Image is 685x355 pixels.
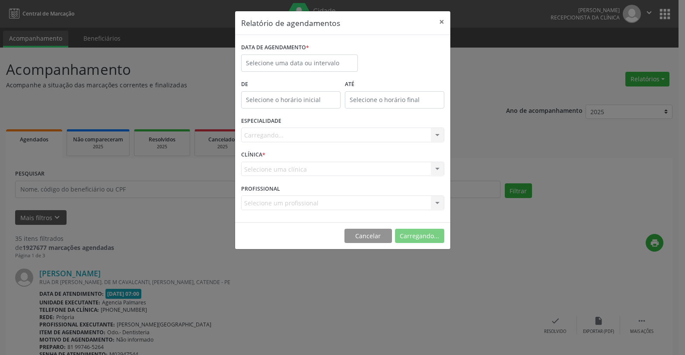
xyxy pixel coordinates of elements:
[241,115,281,128] label: ESPECIALIDADE
[344,229,392,243] button: Cancelar
[433,11,450,32] button: Close
[241,148,265,162] label: CLÍNICA
[241,91,341,109] input: Selecione o horário inicial
[241,54,358,72] input: Selecione uma data ou intervalo
[241,78,341,91] label: De
[241,17,340,29] h5: Relatório de agendamentos
[241,41,309,54] label: DATA DE AGENDAMENTO
[395,229,444,243] button: Carregando...
[241,182,280,195] label: PROFISSIONAL
[345,91,444,109] input: Selecione o horário final
[345,78,444,91] label: ATÉ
